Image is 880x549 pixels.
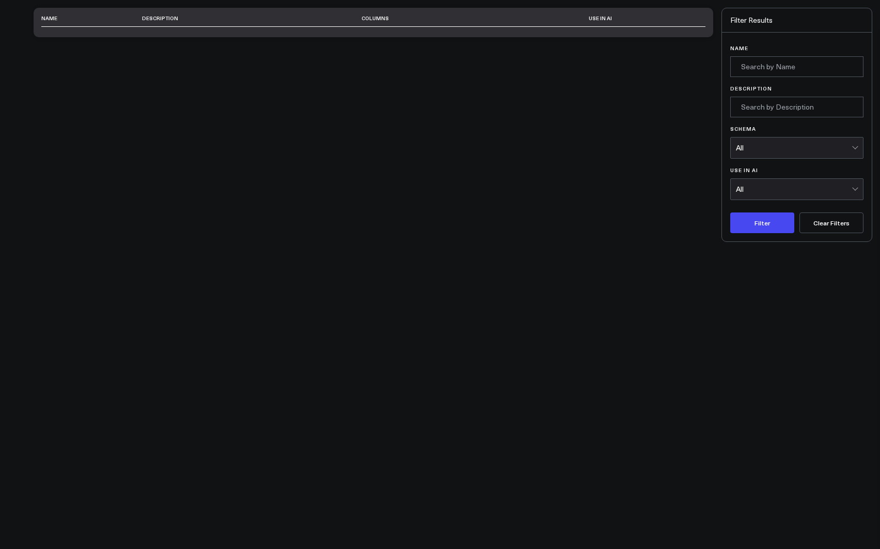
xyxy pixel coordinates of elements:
[362,10,529,27] th: Columns
[730,45,863,51] label: Name
[730,212,794,233] button: Filter
[799,212,863,233] button: Clear Filters
[730,167,863,173] label: Use in AI
[730,85,863,91] label: Description
[722,8,872,33] div: Filter Results
[736,144,852,152] div: All
[142,10,362,27] th: Description
[529,10,673,27] th: Use in AI
[41,10,142,27] th: Name
[730,56,863,77] input: Search by Name
[736,185,852,193] div: All
[730,126,863,132] label: Schema
[730,97,863,117] input: Search by Description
